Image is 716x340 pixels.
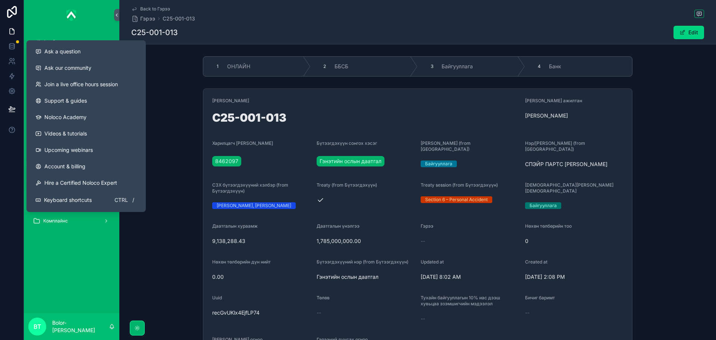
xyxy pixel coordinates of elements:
a: Гэрээ [131,15,155,22]
span: ОНЛАЙН [227,63,250,70]
span: Uuid [212,295,222,300]
h1: C25-001-013 [212,112,519,126]
span: Keyboard shortcuts [44,196,92,204]
span: Гэнэтийн ослын даатгал [317,273,415,281]
span: 1,785,000,000.00 [317,237,415,245]
span: Байгууллага [442,63,473,70]
div: scrollable content [24,30,119,237]
span: Банк [549,63,561,70]
span: / [130,197,136,203]
span: Created at [525,259,547,265]
span: 2 [323,63,326,69]
a: App Setup [28,35,115,49]
span: Гэрээ [140,15,155,22]
span: recGvUKlx4EjfLP74 [212,309,311,316]
a: Ask our community [29,60,143,76]
h1: C25-001-013 [131,27,178,38]
span: Ask a question [44,48,81,55]
span: 1 [217,63,219,69]
a: Upcoming webinars [29,142,143,158]
a: Account & billing [29,158,143,175]
span: [PERSON_NAME] [212,98,249,103]
div: [PERSON_NAME], [PERSON_NAME] [217,202,291,209]
span: BT [34,322,41,331]
button: Keyboard shortcutsCtrl/ [29,191,143,209]
span: Noloco Academy [44,113,87,121]
a: Noloco Academy [29,109,143,125]
span: Бичиг баримт [525,295,555,300]
span: Treaty session (from Бүтээгдэхүүн) [421,182,498,188]
div: Section 6 – Personal Accident [425,196,488,203]
span: Нөхөн төлбөрийн дүн нийт [212,259,271,265]
span: Account & billing [44,163,85,170]
span: Комплайнс [43,218,68,224]
span: СЗХ бүтээгдэхүүний хэлбэр (from Бүтээгдэхүүн) [212,182,288,194]
span: 0.00 [212,273,311,281]
span: Back to Гэрээ [140,6,170,12]
span: Treaty (from Бүтээгдэхүүн) [317,182,377,188]
span: Гэнэтийн ослын даатгал [320,157,381,165]
span: -- [317,309,321,316]
span: Нөхөн төлбөрийн тоо [525,223,572,229]
span: СПЭЙР ПАРТС [PERSON_NAME] [525,160,624,168]
a: Гэнэтийн ослын даатгал [317,156,384,166]
div: Байгууллага [530,202,557,209]
button: Hire a Certified Noloco Expert [29,175,143,191]
span: [PERSON_NAME] (from [GEOGRAPHIC_DATA]) [421,140,471,152]
span: [PERSON_NAME] ажилтан [525,98,582,103]
a: Join a live office hours session [29,76,143,93]
span: Харилцагч [PERSON_NAME] [212,140,273,146]
span: Join a live office hours session [44,81,118,88]
span: [DATE] 8:02 AM [421,273,519,281]
a: Комплайнс [28,214,115,228]
span: -- [421,237,425,245]
span: Гэрээ [421,223,433,229]
span: [DEMOGRAPHIC_DATA][PERSON_NAME][DEMOGRAPHIC_DATA] [525,182,613,194]
span: [PERSON_NAME] [525,112,624,119]
span: App Setup [43,39,65,45]
span: Нэр/[PERSON_NAME] (from [GEOGRAPHIC_DATA]) [525,140,585,152]
span: Upcoming webinars [44,146,93,154]
span: Даатгалын хураамж [212,223,258,229]
button: Edit [673,26,704,39]
span: Support & guides [44,97,87,105]
span: ББСБ [335,63,348,70]
span: -- [525,309,530,316]
span: 4 [538,63,541,69]
button: Ask a question [29,43,143,60]
span: Videos & tutorials [44,130,87,137]
span: Updated at [421,259,444,265]
span: Ask our community [44,64,91,72]
img: App logo [66,9,77,21]
span: Hire a Certified Noloco Expert [44,179,117,187]
span: -- [421,315,425,322]
span: Даатгалын үнэлгээ [317,223,359,229]
span: 9,138,288.43 [212,237,311,245]
div: Байгууллага [425,160,452,167]
a: C25-001-013 [163,15,195,22]
span: Ctrl [114,196,129,205]
span: 0 [525,237,624,245]
span: Тухайн байгууллагын 10% иас дээш хувьцаа эзэмшигчийн мэдээлэл [421,295,500,306]
span: Бүтээгдэхүүний нэр (from Бүтээгдэхүүн) [317,259,408,265]
span: Төлөв [317,295,330,300]
a: Videos & tutorials [29,125,143,142]
span: [DATE] 2:08 PM [525,273,624,281]
a: Back to Гэрээ [131,6,170,12]
span: 8462097 [215,157,238,165]
a: Support & guides [29,93,143,109]
a: 8462097 [212,156,241,166]
p: Bolor-[PERSON_NAME] [52,319,109,334]
span: Бүтээгдэхүүн сонгох хэсэг [317,140,377,146]
span: 3 [431,63,433,69]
